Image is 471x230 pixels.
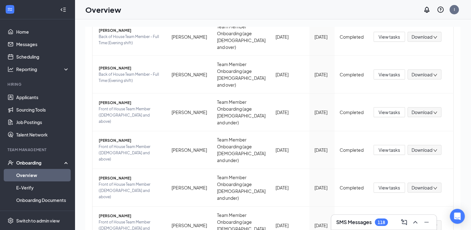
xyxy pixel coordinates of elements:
[99,175,162,181] span: [PERSON_NAME]
[410,217,420,227] button: ChevronUp
[167,93,212,131] td: [PERSON_NAME]
[314,222,330,229] div: [DATE]
[212,18,271,56] td: Team Member Onboarding (age [DEMOGRAPHIC_DATA] and over)
[7,218,14,224] svg: Settings
[336,219,372,226] h3: SMS Messages
[433,35,437,40] span: down
[379,184,400,191] span: View tasks
[412,218,419,226] svg: ChevronUp
[99,34,162,46] span: Back of House Team Member - Full Time (Evening shift)
[374,32,405,42] button: View tasks
[212,169,271,207] td: Team Member Onboarding (age [DEMOGRAPHIC_DATA] and under)
[167,56,212,93] td: [PERSON_NAME]
[314,33,330,40] div: [DATE]
[340,71,364,78] div: Completed
[340,184,364,191] div: Completed
[99,181,162,200] span: Front of House Team Member ([DEMOGRAPHIC_DATA] and above)
[412,71,432,78] span: Download
[433,111,437,115] span: down
[7,160,14,166] svg: UserCheck
[276,33,304,40] div: [DATE]
[379,71,400,78] span: View tasks
[454,7,455,12] div: I
[276,184,304,191] div: [DATE]
[374,145,405,155] button: View tasks
[450,209,465,224] div: Open Intercom Messenger
[99,27,162,34] span: [PERSON_NAME]
[99,144,162,162] span: Front of House Team Member ([DEMOGRAPHIC_DATA] and above)
[16,218,60,224] div: Switch to admin view
[16,66,70,72] div: Reporting
[423,218,430,226] svg: Minimize
[374,69,405,79] button: View tasks
[412,34,432,40] span: Download
[16,103,69,116] a: Sourcing Tools
[314,109,330,116] div: [DATE]
[16,128,69,141] a: Talent Network
[167,131,212,169] td: [PERSON_NAME]
[340,109,364,116] div: Completed
[340,146,364,153] div: Completed
[16,91,69,103] a: Applicants
[314,146,330,153] div: [DATE]
[7,6,13,12] svg: WorkstreamLogo
[314,184,330,191] div: [DATE]
[276,109,304,116] div: [DATE]
[412,184,432,191] span: Download
[99,137,162,144] span: [PERSON_NAME]
[99,213,162,219] span: [PERSON_NAME]
[60,7,66,13] svg: Collapse
[423,6,431,13] svg: Notifications
[7,82,68,87] div: Hiring
[276,146,304,153] div: [DATE]
[412,109,432,116] span: Download
[433,186,437,190] span: down
[379,33,400,40] span: View tasks
[433,148,437,153] span: down
[378,220,385,225] div: 118
[212,56,271,93] td: Team Member Onboarding (age [DEMOGRAPHIC_DATA] and over)
[16,194,69,206] a: Onboarding Documents
[314,71,330,78] div: [DATE]
[7,147,68,152] div: Team Management
[374,107,405,117] button: View tasks
[379,109,400,116] span: View tasks
[7,66,14,72] svg: Analysis
[16,181,69,194] a: E-Verify
[422,217,431,227] button: Minimize
[167,18,212,56] td: [PERSON_NAME]
[16,38,69,50] a: Messages
[167,169,212,207] td: [PERSON_NAME]
[99,106,162,125] span: Front of House Team Member ([DEMOGRAPHIC_DATA] and above)
[99,71,162,84] span: Back of House Team Member - Full Time (Evening shift)
[437,6,444,13] svg: QuestionInfo
[400,218,408,226] svg: ComposeMessage
[99,65,162,71] span: [PERSON_NAME]
[85,4,121,15] h1: Overview
[16,160,64,166] div: Onboarding
[16,206,69,219] a: Activity log
[374,183,405,193] button: View tasks
[16,116,69,128] a: Job Postings
[412,147,432,153] span: Download
[16,169,69,181] a: Overview
[379,146,400,153] span: View tasks
[276,71,304,78] div: [DATE]
[340,33,364,40] div: Completed
[276,222,304,229] div: [DATE]
[16,50,69,63] a: Scheduling
[212,93,271,131] td: Team Member Onboarding (age [DEMOGRAPHIC_DATA] and under)
[99,100,162,106] span: [PERSON_NAME]
[433,73,437,77] span: down
[212,131,271,169] td: Team Member Onboarding (age [DEMOGRAPHIC_DATA] and under)
[16,26,69,38] a: Home
[399,217,409,227] button: ComposeMessage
